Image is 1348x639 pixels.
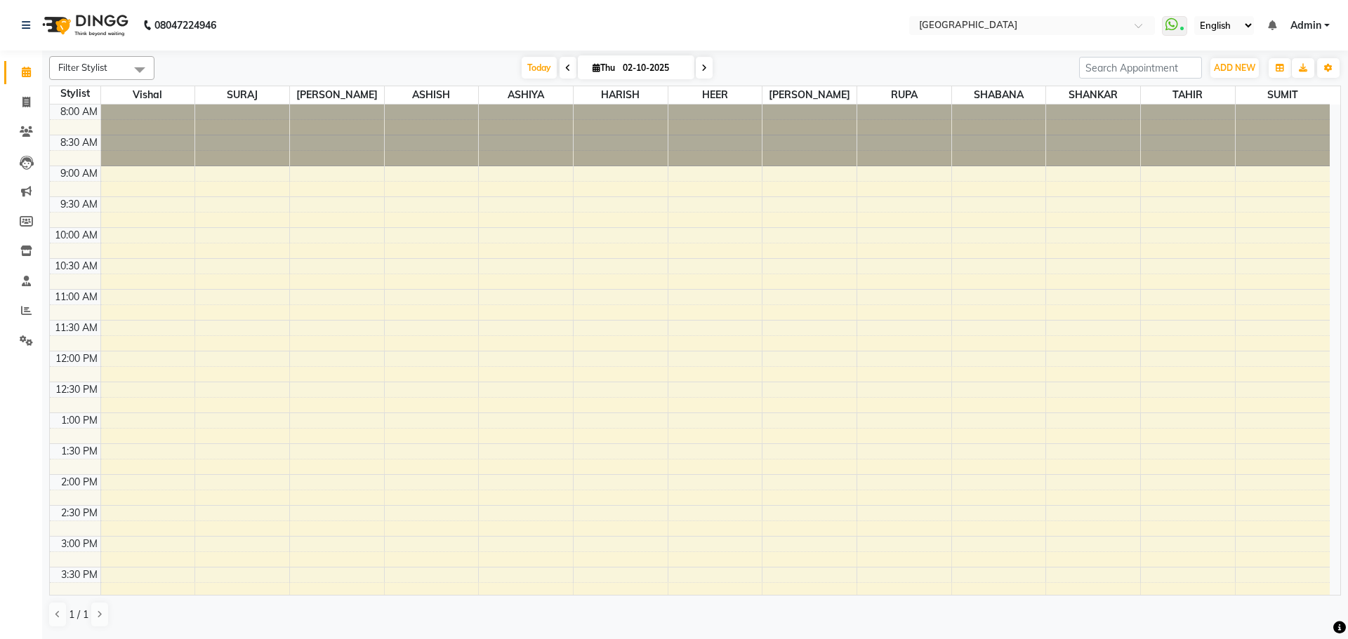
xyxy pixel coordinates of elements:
[1046,86,1140,104] span: SHANKAR
[58,537,100,551] div: 3:00 PM
[52,290,100,304] div: 11:00 AM
[385,86,479,104] span: ASHISH
[857,86,951,104] span: RUPA
[36,6,132,45] img: logo
[58,135,100,150] div: 8:30 AM
[589,62,619,73] span: Thu
[574,86,668,104] span: HARISH
[479,86,573,104] span: ASHIYA
[58,567,100,582] div: 3:30 PM
[58,506,100,520] div: 2:30 PM
[58,197,100,212] div: 9:30 AM
[619,58,689,79] input: 2025-10-02
[58,444,100,459] div: 1:30 PM
[53,382,100,397] div: 12:30 PM
[58,166,100,181] div: 9:00 AM
[58,475,100,490] div: 2:00 PM
[52,259,100,274] div: 10:30 AM
[154,6,216,45] b: 08047224946
[1141,86,1235,104] span: TAHIR
[1210,58,1259,78] button: ADD NEW
[1236,86,1330,104] span: SUMIT
[58,413,100,428] div: 1:00 PM
[952,86,1046,104] span: SHABANA
[69,607,88,622] span: 1 / 1
[53,351,100,366] div: 12:00 PM
[101,86,195,104] span: Vishal
[58,105,100,119] div: 8:00 AM
[668,86,762,104] span: HEER
[50,86,100,101] div: Stylist
[195,86,289,104] span: SURAJ
[58,62,107,73] span: Filter Stylist
[52,321,100,335] div: 11:30 AM
[1214,62,1255,73] span: ADD NEW
[1290,18,1321,33] span: Admin
[1079,57,1202,79] input: Search Appointment
[52,228,100,243] div: 10:00 AM
[762,86,857,104] span: [PERSON_NAME]
[522,57,557,79] span: Today
[290,86,384,104] span: [PERSON_NAME]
